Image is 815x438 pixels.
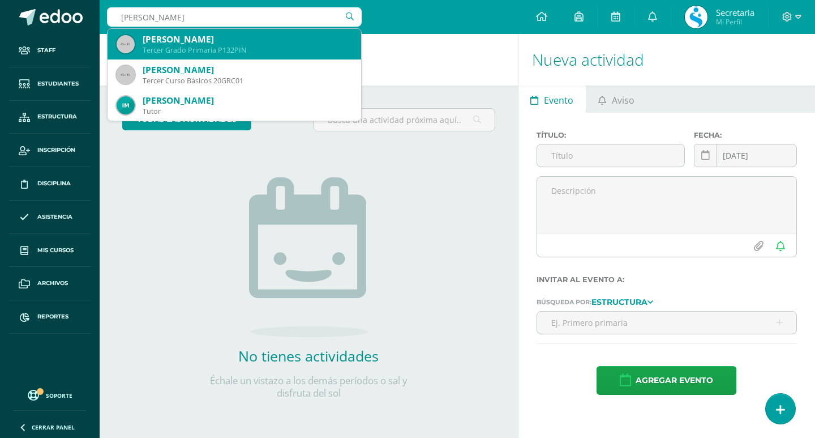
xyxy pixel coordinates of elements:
[46,392,72,399] span: Soporte
[586,86,647,113] a: Aviso
[636,367,713,394] span: Agregar evento
[117,66,135,84] img: 45x45
[37,212,72,222] span: Asistencia
[9,201,91,234] a: Asistencia
[9,300,91,334] a: Reportes
[37,146,75,155] span: Inscripción
[532,34,801,86] h1: Nueva actividad
[37,179,71,188] span: Disciplina
[37,112,77,121] span: Estructura
[143,45,352,55] div: Tercer Grado Primaria P132PIN
[143,76,352,86] div: Tercer Curso Básicos 20GRC01
[14,387,86,402] a: Soporte
[32,423,75,431] span: Cerrar panel
[9,34,91,67] a: Staff
[314,109,494,131] input: Busca una actividad próxima aquí...
[694,131,797,139] label: Fecha:
[143,33,352,45] div: [PERSON_NAME]
[117,96,135,114] img: 7a1f49f9a3470f04d1299358d9765b61.png
[9,267,91,300] a: Archivos
[685,6,707,28] img: 7ca4a2cca2c7d0437e787d4b01e06a03.png
[195,375,422,399] p: Échale un vistazo a los demás períodos o sal y disfruta del sol
[37,46,55,55] span: Staff
[37,246,74,255] span: Mis cursos
[537,144,684,167] input: Título
[9,167,91,201] a: Disciplina
[716,17,754,27] span: Mi Perfil
[143,107,352,116] div: Tutor
[537,131,685,139] label: Título:
[716,7,754,18] span: Secretaria
[537,298,591,306] span: Búsqueda por:
[117,35,135,53] img: 45x45
[537,312,796,334] input: Ej. Primero primaria
[591,297,653,305] a: Estructura
[37,79,79,88] span: Estudiantes
[518,86,586,113] a: Evento
[612,87,634,114] span: Aviso
[597,366,736,395] button: Agregar evento
[544,87,573,114] span: Evento
[195,346,422,365] h2: No tienes actividades
[143,95,352,107] div: [PERSON_NAME]
[143,64,352,76] div: [PERSON_NAME]
[9,234,91,267] a: Mis cursos
[107,7,362,27] input: Busca un usuario...
[9,67,91,101] a: Estudiantes
[37,312,68,321] span: Reportes
[9,101,91,134] a: Estructura
[694,144,796,167] input: Fecha de entrega
[9,134,91,167] a: Inscripción
[249,177,368,337] img: no_activities.png
[537,275,797,284] label: Invitar al evento a:
[37,279,68,288] span: Archivos
[591,297,647,307] strong: Estructura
